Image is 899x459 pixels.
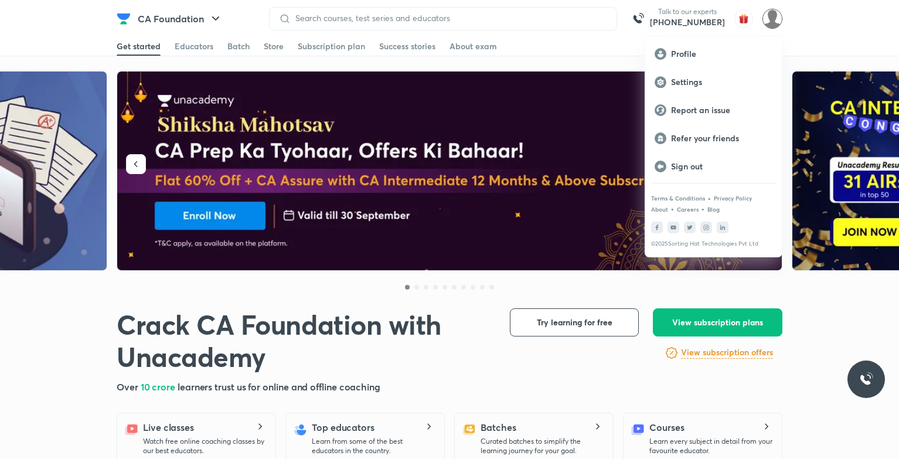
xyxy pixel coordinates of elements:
[645,68,782,96] a: Settings
[671,49,772,59] p: Profile
[671,161,772,172] p: Sign out
[671,105,772,115] p: Report an issue
[707,206,720,213] a: Blog
[651,240,776,247] p: © 2025 Sorting Hat Technologies Pvt Ltd
[707,193,711,203] div: •
[651,195,705,202] a: Terms & Conditions
[701,203,705,214] div: •
[670,203,675,214] div: •
[671,77,772,87] p: Settings
[677,206,699,213] a: Careers
[645,40,782,68] a: Profile
[645,124,782,152] a: Refer your friends
[651,206,668,213] a: About
[671,133,772,144] p: Refer your friends
[714,195,752,202] a: Privacy Policy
